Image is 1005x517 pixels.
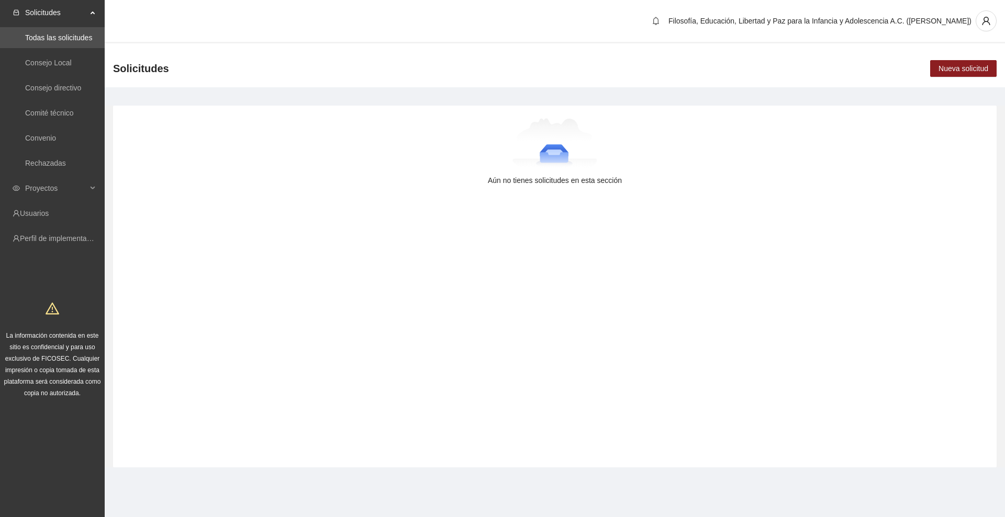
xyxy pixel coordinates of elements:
a: Consejo directivo [25,84,81,92]
span: inbox [13,9,20,16]
span: warning [46,302,59,315]
span: bell [648,17,664,25]
span: user [976,16,996,26]
a: Convenio [25,134,56,142]
a: Consejo Local [25,59,72,67]
button: Nueva solicitud [930,60,997,77]
span: Proyectos [25,178,87,199]
img: Aún no tienes solicitudes en esta sección [512,118,598,170]
span: eye [13,185,20,192]
div: Aún no tienes solicitudes en esta sección [130,175,980,186]
button: bell [647,13,664,29]
a: Perfil de implementadora [20,234,102,243]
a: Usuarios [20,209,49,217]
span: Filosofía, Educación, Libertad y Paz para la Infancia y Adolescencia A.C. ([PERSON_NAME]) [668,17,971,25]
a: Comité técnico [25,109,74,117]
span: Nueva solicitud [939,63,988,74]
span: Solicitudes [25,2,87,23]
button: user [976,10,997,31]
span: Solicitudes [113,60,169,77]
a: Rechazadas [25,159,66,167]
span: La información contenida en este sitio es confidencial y para uso exclusivo de FICOSEC. Cualquier... [4,332,101,397]
a: Todas las solicitudes [25,33,92,42]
